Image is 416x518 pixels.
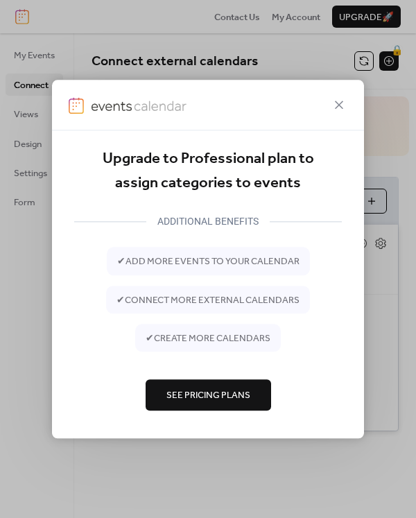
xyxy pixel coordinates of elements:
span: ✔ add more events to your calendar [117,255,300,269]
img: logo-type [91,97,187,114]
button: See Pricing Plans [146,380,271,411]
div: Upgrade to Professional plan to assign categories to events [74,147,342,196]
span: See Pricing Plans [166,389,250,403]
img: logo-icon [69,97,84,114]
span: ✔ create more calendars [146,331,270,345]
span: ✔ connect more external calendars [116,293,300,307]
div: ADDITIONAL BENEFITS [146,214,270,230]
